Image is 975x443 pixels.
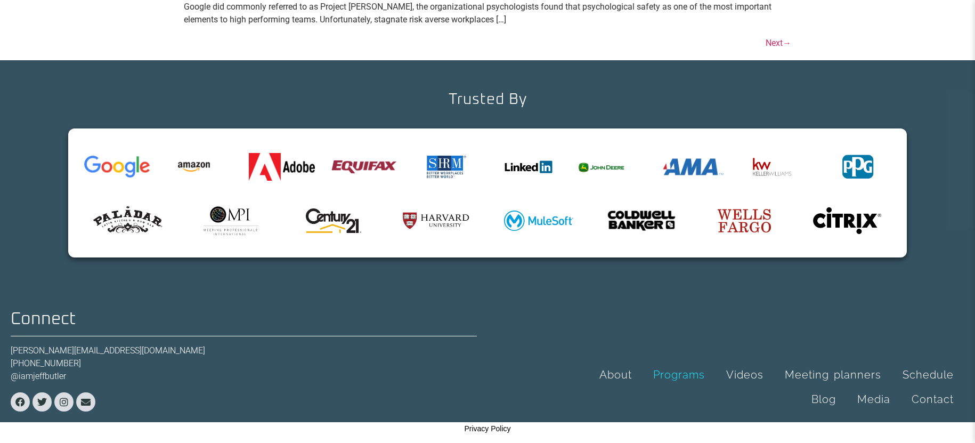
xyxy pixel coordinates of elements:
[801,387,847,412] a: Blog
[562,363,964,412] nav: Menu
[464,424,510,433] a: Privacy Policy
[766,38,791,48] a: Next→
[11,345,205,356] a: [PERSON_NAME][EMAIL_ADDRESS][DOMAIN_NAME]
[892,363,964,387] a: Schedule
[901,387,964,412] a: Contact
[449,92,527,107] h2: Trusted By
[11,371,66,381] a: @iamjeffbutler
[847,387,901,412] a: Media
[783,38,791,48] span: →
[716,363,774,387] a: Videos
[11,358,81,368] a: [PHONE_NUMBER]
[589,363,643,387] a: About
[643,363,716,387] a: Programs
[774,363,892,387] a: Meeting planners
[11,311,477,328] h2: Connect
